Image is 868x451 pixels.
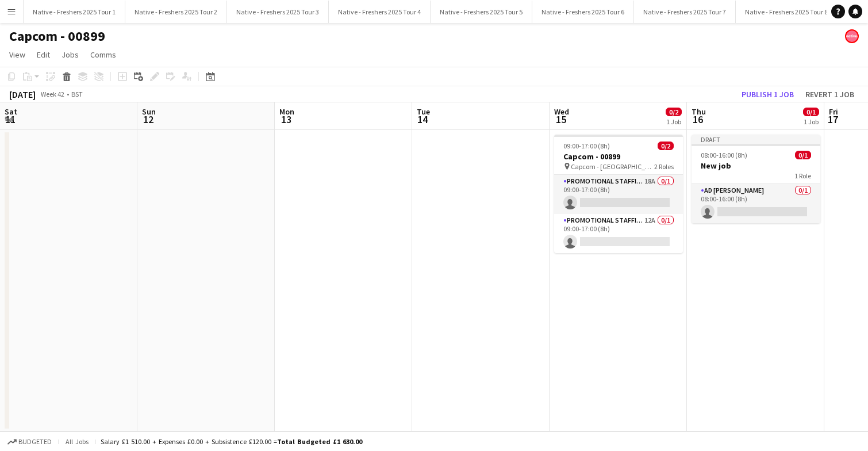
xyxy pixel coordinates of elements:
span: Capcom - [GEOGRAPHIC_DATA] [571,162,654,171]
span: Sat [5,106,17,117]
span: Wed [554,106,569,117]
span: Thu [692,106,706,117]
button: Native - Freshers 2025 Tour 8 [736,1,838,23]
span: 17 [827,113,838,126]
a: Jobs [57,47,83,62]
span: 0/2 [658,142,674,150]
button: Revert 1 job [801,87,859,102]
span: Week 42 [38,90,67,98]
div: 1 Job [804,117,819,126]
span: 2 Roles [654,162,674,171]
span: Jobs [62,49,79,60]
span: 0/1 [803,108,819,116]
button: Native - Freshers 2025 Tour 7 [634,1,736,23]
div: Draft [692,135,820,144]
h1: Capcom - 00899 [9,28,105,45]
a: Edit [32,47,55,62]
a: Comms [86,47,121,62]
app-job-card: Draft08:00-16:00 (8h)0/1New job1 RoleAD [PERSON_NAME]0/108:00-16:00 (8h) [692,135,820,223]
h3: New job [692,160,820,171]
div: Salary £1 510.00 + Expenses £0.00 + Subsistence £120.00 = [101,437,362,446]
span: Tue [417,106,430,117]
span: Sun [142,106,156,117]
app-user-avatar: native Staffing [845,29,859,43]
span: 12 [140,113,156,126]
span: 15 [552,113,569,126]
span: Total Budgeted £1 630.00 [277,437,362,446]
span: 13 [278,113,294,126]
button: Publish 1 job [737,87,798,102]
button: Native - Freshers 2025 Tour 1 [24,1,125,23]
button: Native - Freshers 2025 Tour 5 [431,1,532,23]
span: Edit [37,49,50,60]
span: Budgeted [18,438,52,446]
app-card-role: Promotional Staffing (Brand Ambassadors)18A0/109:00-17:00 (8h) [554,175,683,214]
span: Comms [90,49,116,60]
div: 1 Job [666,117,681,126]
button: Budgeted [6,435,53,448]
button: Native - Freshers 2025 Tour 3 [227,1,329,23]
app-job-card: 09:00-17:00 (8h)0/2Capcom - 00899 Capcom - [GEOGRAPHIC_DATA]2 RolesPromotional Staffing (Brand Am... [554,135,683,253]
h3: Capcom - 00899 [554,151,683,162]
span: 11 [3,113,17,126]
button: Native - Freshers 2025 Tour 4 [329,1,431,23]
span: 14 [415,113,430,126]
a: View [5,47,30,62]
span: 09:00-17:00 (8h) [563,142,610,150]
span: 1 Role [794,171,811,180]
div: [DATE] [9,89,36,100]
span: 16 [690,113,706,126]
button: Native - Freshers 2025 Tour 6 [532,1,634,23]
span: 0/1 [795,151,811,159]
div: BST [71,90,83,98]
button: Native - Freshers 2025 Tour 2 [125,1,227,23]
span: All jobs [63,437,91,446]
span: Fri [829,106,838,117]
span: Mon [279,106,294,117]
span: 08:00-16:00 (8h) [701,151,747,159]
span: View [9,49,25,60]
span: 0/2 [666,108,682,116]
app-card-role: AD [PERSON_NAME]0/108:00-16:00 (8h) [692,184,820,223]
app-card-role: Promotional Staffing (Team Leader)12A0/109:00-17:00 (8h) [554,214,683,253]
